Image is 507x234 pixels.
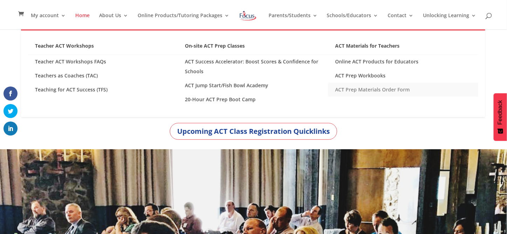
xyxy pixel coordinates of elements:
a: Contact [388,13,414,29]
a: ACT Prep Workbooks [328,69,478,83]
button: Feedback - Show survey [494,93,507,141]
a: ACT Materials for Teachers [328,41,478,55]
a: 20-Hour ACT Prep Boot Camp [178,92,328,106]
a: Teacher ACT Workshops FAQs [28,55,178,69]
a: Teacher ACT Workshops [28,41,178,55]
a: Parents/Students [269,13,318,29]
a: Home [75,13,90,29]
a: About Us [99,13,128,29]
a: Schools/Educators [327,13,378,29]
a: Teachers as Coaches (TAC) [28,69,178,83]
span: Feedback [497,100,503,125]
a: Teaching for ACT Success (TFS) [28,83,178,97]
a: ACT Prep Materials Order Form [328,83,478,97]
a: My account [31,13,66,29]
a: Upcoming ACT Class Registration Quicklinks [170,123,337,140]
a: Online ACT Products for Educators [328,55,478,69]
a: ACT Jump Start/Fish Bowl Academy [178,78,328,92]
a: Unlocking Learning [423,13,477,29]
a: Online Products/Tutoring Packages [138,13,229,29]
a: On-site ACT Prep Classes [178,41,328,55]
img: Focus on Learning [239,9,257,22]
a: ACT Success Accelerator: Boost Scores & Confidence for Schools [178,55,328,78]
